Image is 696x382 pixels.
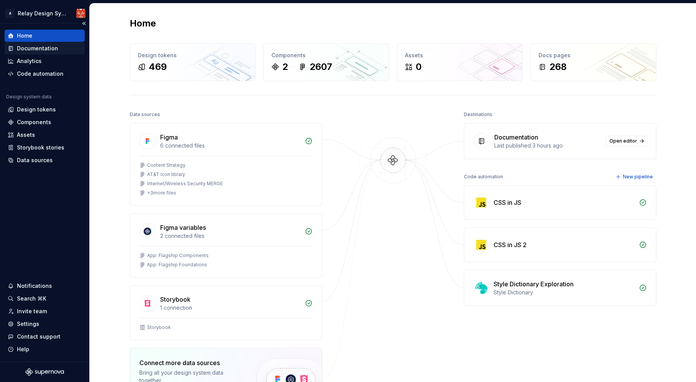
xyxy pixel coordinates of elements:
div: Style Dictionary [494,289,634,296]
div: Components [17,118,51,126]
div: AT&T Icon library [147,171,185,178]
div: Assets [405,51,515,59]
div: Design system data [6,94,52,100]
a: Code automation [5,68,85,80]
div: Style Dictionary Exploration [494,279,574,289]
button: Notifications [5,280,85,292]
div: 2 [282,61,288,73]
button: Contact support [5,331,85,343]
div: 0 [416,61,422,73]
div: Documentation [17,45,58,52]
div: CSS in JS 2 [494,240,527,249]
a: Design tokens469 [130,43,256,81]
svg: Supernova Logo [25,368,64,376]
a: Components22607 [263,43,389,81]
button: Help [5,343,85,355]
a: Documentation [5,42,85,55]
div: Search ⌘K [17,295,46,302]
a: Assets0 [397,43,523,81]
a: Storybook stories [5,141,85,154]
div: Analytics [17,57,42,65]
div: A [5,9,15,18]
div: Notifications [17,282,52,290]
div: App: Flagship Components [147,252,209,259]
div: Storybook stories [17,144,64,151]
button: Search ⌘K [5,292,85,305]
a: Analytics [5,55,85,67]
a: Design tokens [5,103,85,116]
div: Data sources [17,156,53,164]
div: Data sources [130,109,160,120]
div: 2607 [310,61,332,73]
div: Components [271,51,381,59]
span: Open editor [609,138,637,144]
div: Docs pages [539,51,648,59]
button: New pipeline [613,171,656,182]
a: Figma variables2 connected filesApp: Flagship ComponentsApp: Flagship Foundations [130,213,322,277]
div: Design tokens [138,51,248,59]
div: Storybook [147,324,171,331]
div: App: Flagship Foundations [147,262,207,268]
div: 469 [149,61,167,73]
div: Contact support [17,333,60,340]
div: Code automation [464,171,503,182]
div: CSS in JS [494,198,521,207]
div: Home [17,32,32,40]
a: Invite team [5,305,85,317]
h2: Home [130,17,156,30]
a: Storybook1 connectionStorybook [130,285,322,340]
div: Connect more data sources [139,358,243,367]
a: Docs pages268 [530,43,656,81]
div: Internet/Wireless Security MERGE [147,181,223,187]
a: Figma6 connected filesContent StrategyAT&T Icon libraryInternet/Wireless Security MERGE+3more files [130,123,322,206]
img: Heath [76,9,85,18]
div: Destinations [464,109,492,120]
div: 6 connected files [160,142,300,149]
div: 268 [549,61,567,73]
div: Invite team [17,307,47,315]
button: ARelay Design SystemHeath [2,5,88,22]
div: 2 connected files [160,232,300,240]
a: Home [5,30,85,42]
div: Storybook [160,295,191,304]
a: Assets [5,129,85,141]
span: New pipeline [623,174,653,180]
div: Help [17,345,29,353]
div: Relay Design System [18,10,67,17]
div: Code automation [17,70,64,78]
button: Collapse sidebar [79,18,89,29]
div: Figma variables [160,223,206,232]
div: Assets [17,131,35,139]
div: Design tokens [17,106,56,113]
div: 1 connection [160,304,300,312]
a: Data sources [5,154,85,166]
div: Last published 3 hours ago [494,142,601,149]
div: Settings [17,320,39,328]
div: Figma [160,133,178,142]
a: Settings [5,318,85,330]
div: + 3 more files [147,190,176,196]
a: Components [5,116,85,128]
div: Content Strategy [147,162,186,168]
a: Open editor [606,136,647,146]
div: Documentation [494,133,538,142]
